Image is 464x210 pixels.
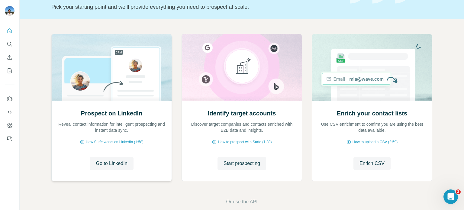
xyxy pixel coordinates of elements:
button: Or use the API [226,198,257,205]
h2: Enrich your contact lists [337,109,407,118]
p: Discover target companies and contacts enriched with B2B data and insights. [188,121,296,133]
button: My lists [5,65,14,76]
button: Start prospecting [217,157,266,170]
span: 2 [456,189,461,194]
img: Identify target accounts [182,34,302,101]
span: How to upload a CSV (2:59) [353,139,398,145]
span: How to prospect with Surfe (1:30) [218,139,272,145]
button: Go to LinkedIn [90,157,133,170]
p: Use CSV enrichment to confirm you are using the best data available. [318,121,426,133]
img: Avatar [5,6,14,16]
button: Enrich CSV [353,157,391,170]
p: Reveal contact information for intelligent prospecting and instant data sync. [58,121,166,133]
img: Prospect on LinkedIn [51,34,172,101]
img: Enrich your contact lists [312,34,432,101]
button: Feedback [5,133,14,144]
h2: Prospect on LinkedIn [81,109,142,118]
button: Search [5,39,14,50]
button: Use Surfe on LinkedIn [5,93,14,104]
h2: Identify target accounts [208,109,276,118]
button: Dashboard [5,120,14,131]
p: Pick your starting point and we’ll provide everything you need to prospect at scale. [51,3,343,11]
button: Use Surfe API [5,107,14,118]
span: How Surfe works on LinkedIn (1:58) [86,139,143,145]
span: Enrich CSV [359,160,385,167]
button: Quick start [5,25,14,36]
button: Enrich CSV [5,52,14,63]
span: Start prospecting [224,160,260,167]
span: Go to LinkedIn [96,160,127,167]
iframe: Intercom live chat [443,189,458,204]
